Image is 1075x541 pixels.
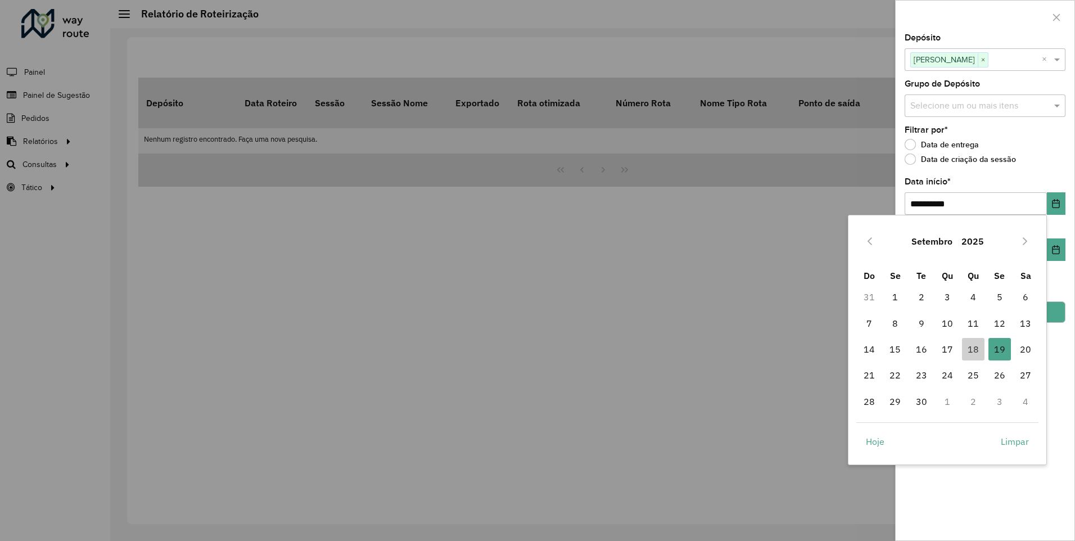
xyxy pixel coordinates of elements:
[934,362,960,388] td: 24
[905,123,948,137] label: Filtrar por
[911,53,978,66] span: [PERSON_NAME]
[991,430,1038,453] button: Limpar
[858,364,880,386] span: 21
[1013,362,1038,388] td: 27
[856,362,882,388] td: 21
[1001,435,1029,448] span: Limpar
[905,175,951,188] label: Data início
[988,312,1011,335] span: 12
[882,284,908,310] td: 1
[942,270,953,281] span: Qu
[910,390,933,413] span: 30
[962,364,984,386] span: 25
[890,270,901,281] span: Se
[968,270,979,281] span: Qu
[858,390,880,413] span: 28
[936,364,959,386] span: 24
[1013,336,1038,362] td: 20
[1013,310,1038,336] td: 13
[910,286,933,308] span: 2
[1013,389,1038,414] td: 4
[858,338,880,360] span: 14
[856,389,882,414] td: 28
[905,77,980,91] label: Grupo de Depósito
[884,364,906,386] span: 22
[987,284,1013,310] td: 5
[1013,284,1038,310] td: 6
[934,336,960,362] td: 17
[866,435,884,448] span: Hoje
[962,338,984,360] span: 18
[987,310,1013,336] td: 12
[960,284,986,310] td: 4
[908,336,934,362] td: 16
[988,286,1011,308] span: 5
[884,338,906,360] span: 15
[1047,238,1065,261] button: Choose Date
[960,389,986,414] td: 2
[1014,286,1037,308] span: 6
[861,232,879,250] button: Previous Month
[858,312,880,335] span: 7
[884,390,906,413] span: 29
[907,228,957,255] button: Choose Month
[910,338,933,360] span: 16
[1016,232,1034,250] button: Next Month
[908,389,934,414] td: 30
[916,270,926,281] span: Te
[988,338,1011,360] span: 19
[882,389,908,414] td: 29
[934,310,960,336] td: 10
[856,430,894,453] button: Hoje
[987,362,1013,388] td: 26
[856,336,882,362] td: 14
[994,270,1005,281] span: Se
[905,139,979,150] label: Data de entrega
[882,310,908,336] td: 8
[957,228,988,255] button: Choose Year
[1042,53,1051,66] span: Clear all
[962,286,984,308] span: 4
[936,312,959,335] span: 10
[856,284,882,310] td: 31
[908,362,934,388] td: 23
[988,364,1011,386] span: 26
[978,53,988,67] span: ×
[910,312,933,335] span: 9
[936,338,959,360] span: 17
[856,310,882,336] td: 7
[848,215,1047,465] div: Choose Date
[987,336,1013,362] td: 19
[882,362,908,388] td: 22
[936,286,959,308] span: 3
[960,362,986,388] td: 25
[987,389,1013,414] td: 3
[884,286,906,308] span: 1
[910,364,933,386] span: 23
[1014,312,1037,335] span: 13
[908,284,934,310] td: 2
[934,284,960,310] td: 3
[1014,364,1037,386] span: 27
[960,336,986,362] td: 18
[962,312,984,335] span: 11
[1014,338,1037,360] span: 20
[905,154,1016,165] label: Data de criação da sessão
[960,310,986,336] td: 11
[884,312,906,335] span: 8
[1047,192,1065,215] button: Choose Date
[908,310,934,336] td: 9
[905,31,941,44] label: Depósito
[1020,270,1031,281] span: Sa
[864,270,875,281] span: Do
[882,336,908,362] td: 15
[934,389,960,414] td: 1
